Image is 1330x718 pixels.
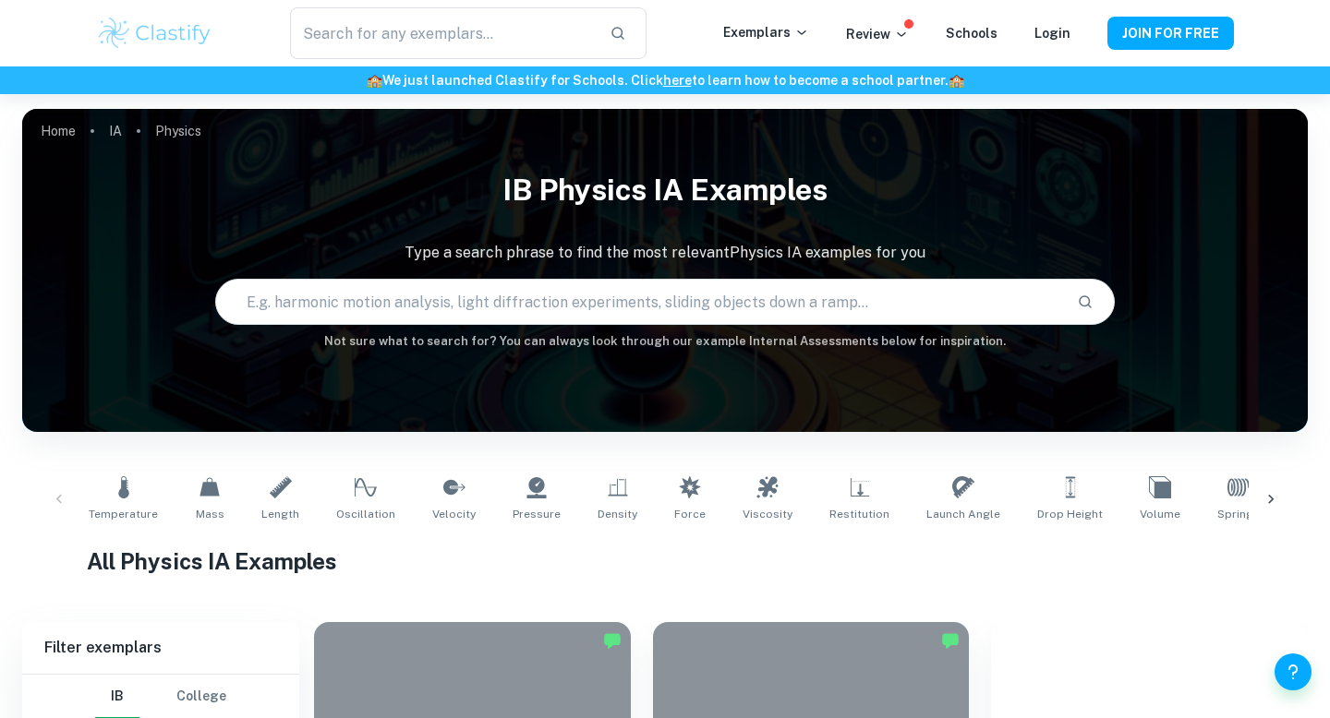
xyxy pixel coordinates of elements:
[109,118,122,144] a: IA
[22,332,1308,351] h6: Not sure what to search for? You can always look through our example Internal Assessments below f...
[155,121,201,141] p: Physics
[22,622,299,674] h6: Filter exemplars
[1107,17,1234,50] button: JOIN FOR FREE
[1034,26,1070,41] a: Login
[674,506,706,522] span: Force
[926,506,1000,522] span: Launch Angle
[663,73,692,88] a: here
[216,276,1062,328] input: E.g. harmonic motion analysis, light diffraction experiments, sliding objects down a ramp...
[1140,506,1180,522] span: Volume
[829,506,889,522] span: Restitution
[949,73,964,88] span: 🏫
[96,15,213,52] img: Clastify logo
[367,73,382,88] span: 🏫
[598,506,637,522] span: Density
[89,506,158,522] span: Temperature
[603,631,622,650] img: Marked
[941,631,960,650] img: Marked
[22,161,1308,220] h1: IB Physics IA examples
[723,22,809,42] p: Exemplars
[946,26,997,41] a: Schools
[87,544,1244,578] h1: All Physics IA Examples
[261,506,299,522] span: Length
[513,506,561,522] span: Pressure
[196,506,224,522] span: Mass
[4,70,1326,90] h6: We just launched Clastify for Schools. Click to learn how to become a school partner.
[1037,506,1103,522] span: Drop Height
[1070,286,1101,317] button: Search
[22,242,1308,264] p: Type a search phrase to find the most relevant Physics IA examples for you
[41,118,76,144] a: Home
[1275,653,1312,690] button: Help and Feedback
[743,506,792,522] span: Viscosity
[290,7,595,59] input: Search for any exemplars...
[846,24,909,44] p: Review
[336,506,395,522] span: Oscillation
[1217,506,1260,522] span: Springs
[432,506,476,522] span: Velocity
